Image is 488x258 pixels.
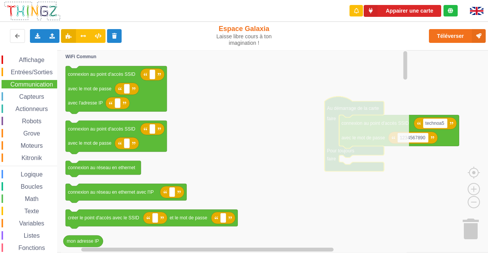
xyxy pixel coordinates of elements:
span: Variables [18,220,46,227]
text: connexion au réseau en ethernet avec l'IP [68,189,154,195]
text: mon adresse IP [67,238,99,244]
span: Entrées/Sorties [10,69,54,75]
text: 1234567890 [400,135,425,140]
text: connexion au point d'accès SSID [68,72,135,77]
button: Appairer une carte [364,5,441,17]
button: Téléverser [429,29,486,43]
text: avec le mot de passe [68,86,112,91]
text: avec l'adresse IP [68,100,103,106]
text: connexion au point d'accès SSID [68,126,135,132]
div: Espace Galaxia [203,24,285,46]
div: Tu es connecté au serveur de création de Thingz [443,5,458,16]
text: créer le point d'accès avec le SSID [68,215,139,220]
span: Robots [21,118,43,124]
span: Communication [9,81,54,88]
text: et le mot de passe [170,215,207,220]
span: Moteurs [20,142,44,149]
span: Logique [20,171,44,178]
span: Texte [23,208,40,214]
span: Math [24,196,40,202]
span: Boucles [20,183,44,190]
text: connexion au réseau en ethernet [68,165,135,170]
text: technoa5 [425,121,445,126]
span: Capteurs [18,93,45,100]
span: Affichage [18,57,45,63]
img: thingz_logo.png [3,1,61,21]
text: WiFi Commun [66,54,97,59]
text: avec le mot de passe [68,140,112,146]
span: Grove [22,130,41,137]
span: Actionneurs [14,106,49,112]
span: Listes [23,232,41,239]
div: Laisse libre cours à ton imagination ! [203,33,285,46]
span: Kitronik [20,155,43,161]
img: gb.png [470,7,483,15]
span: Fonctions [17,245,46,251]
